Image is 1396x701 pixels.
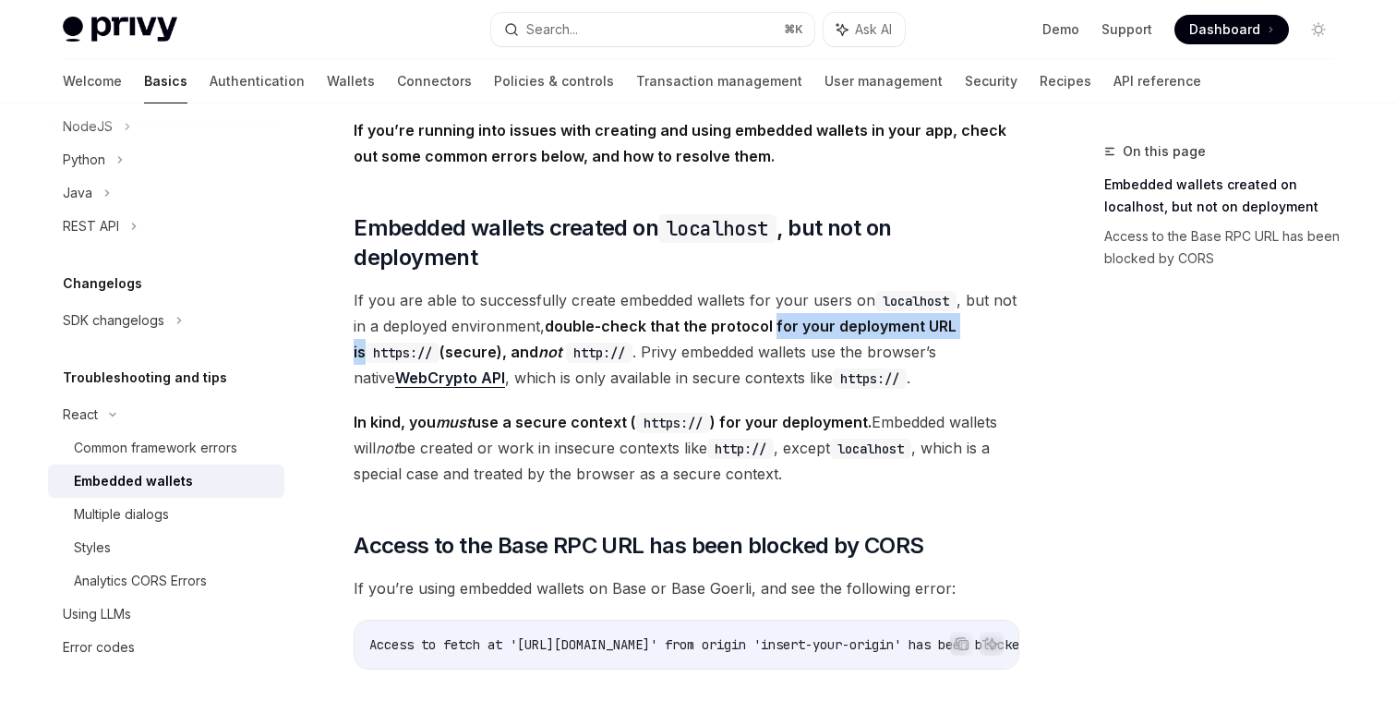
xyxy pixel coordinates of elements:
a: Basics [144,59,187,103]
a: Embedded wallets [48,465,284,498]
a: Authentication [210,59,305,103]
strong: double-check that the protocol for your deployment URL is (secure), and [354,317,957,361]
a: Styles [48,531,284,564]
strong: In kind, you use a secure context ( ) for your deployment. [354,413,872,431]
a: Recipes [1040,59,1091,103]
span: Embedded wallets created on , but not on deployment [354,213,1019,272]
div: Multiple dialogs [74,503,169,526]
a: Policies & controls [494,59,614,103]
a: Analytics CORS Errors [48,564,284,598]
div: Embedded wallets [74,470,193,492]
a: Using LLMs [48,598,284,631]
span: If you’re using embedded wallets on Base or Base Goerli, and see the following error: [354,575,1019,601]
div: Error codes [63,636,135,659]
img: light logo [63,17,177,42]
code: localhost [875,291,957,311]
a: User management [824,59,943,103]
span: Ask AI [855,20,892,39]
h5: Troubleshooting and tips [63,367,227,389]
a: Demo [1042,20,1079,39]
a: Security [965,59,1017,103]
code: https:// [636,413,710,433]
code: localhost [658,214,776,243]
div: Common framework errors [74,437,237,459]
a: Common framework errors [48,431,284,465]
a: WebCrypto API [395,369,505,388]
div: Using LLMs [63,603,131,625]
a: Multiple dialogs [48,498,284,531]
button: Copy the contents from the code block [950,632,974,656]
div: Search... [526,18,578,41]
div: React [63,404,98,426]
em: not [376,439,398,457]
code: localhost [830,439,911,459]
a: Wallets [327,59,375,103]
span: Dashboard [1189,20,1260,39]
span: Access to the Base RPC URL has been blocked by CORS [354,531,923,561]
div: Styles [74,537,111,559]
button: Ask AI [824,13,905,46]
h5: Changelogs [63,272,142,295]
em: not [538,343,562,361]
div: Python [63,149,105,171]
a: API reference [1113,59,1201,103]
span: If you are able to successfully create embedded wallets for your users on , but not in a deployed... [354,287,1019,391]
code: http:// [707,439,774,459]
a: Access to the Base RPC URL has been blocked by CORS [1104,222,1348,273]
a: Embedded wallets created on localhost, but not on deployment [1104,170,1348,222]
a: Support [1101,20,1152,39]
span: Access to fetch at '[URL][DOMAIN_NAME]' from origin 'insert-your-origin' has been blocked by CORS... [369,636,1160,653]
button: Toggle dark mode [1304,15,1333,44]
span: ⌘ K [784,22,803,37]
a: Connectors [397,59,472,103]
code: https:// [366,343,439,363]
a: Transaction management [636,59,802,103]
em: must [436,413,472,431]
div: Analytics CORS Errors [74,570,207,592]
button: Ask AI [980,632,1004,656]
div: Java [63,182,92,204]
code: https:// [833,369,907,389]
button: Search...⌘K [491,13,814,46]
a: Dashboard [1174,15,1289,44]
a: Welcome [63,59,122,103]
strong: If you’re running into issues with creating and using embedded wallets in your app, check out som... [354,121,1006,165]
span: On this page [1123,140,1206,163]
span: Embedded wallets will be created or work in insecure contexts like , except , which is a special ... [354,409,1019,487]
a: Error codes [48,631,284,664]
code: http:// [566,343,632,363]
div: SDK changelogs [63,309,164,332]
div: REST API [63,215,119,237]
